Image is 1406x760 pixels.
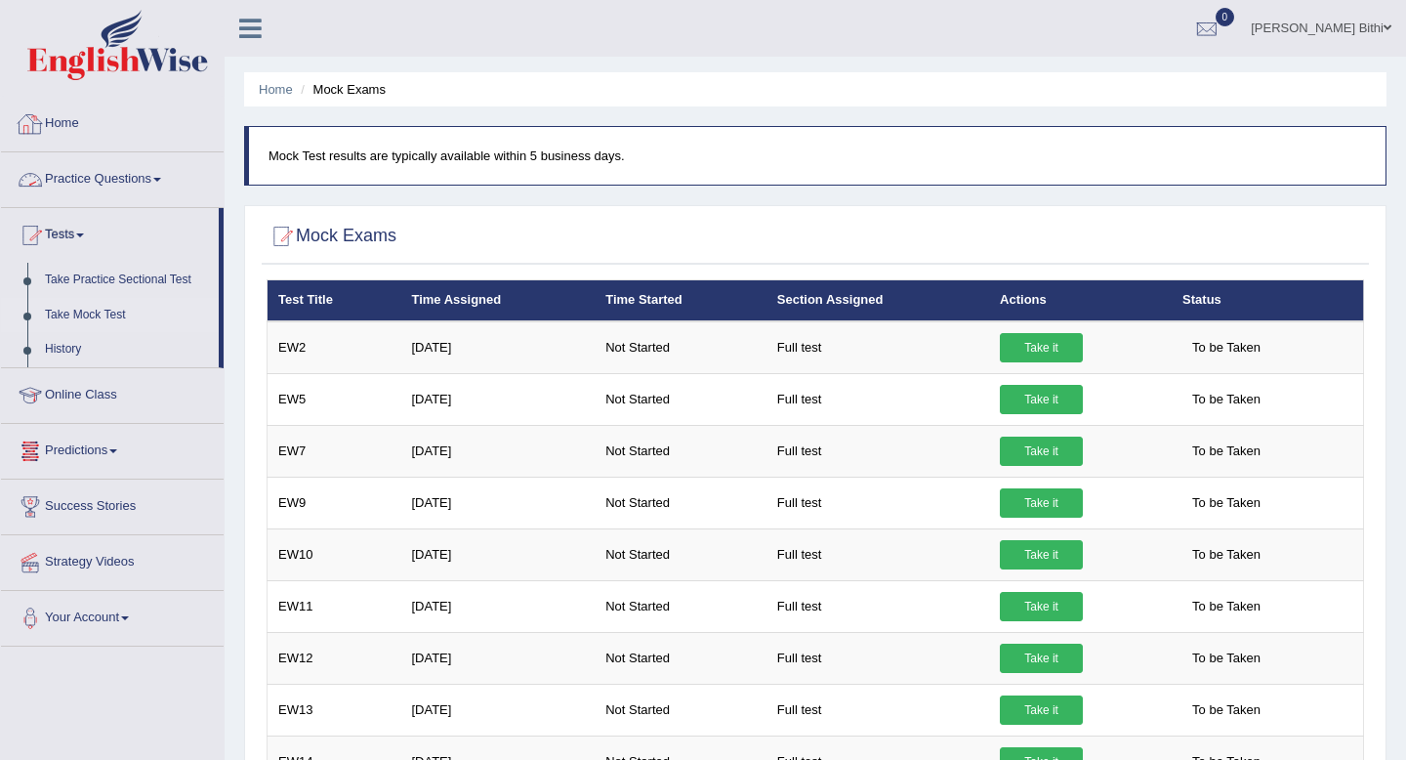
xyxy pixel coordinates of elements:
[1,535,224,584] a: Strategy Videos
[595,580,766,632] td: Not Started
[595,280,766,321] th: Time Started
[1,97,224,146] a: Home
[268,528,401,580] td: EW10
[400,684,595,736] td: [DATE]
[766,477,989,528] td: Full test
[269,147,1366,165] p: Mock Test results are typically available within 5 business days.
[268,632,401,684] td: EW12
[766,373,989,425] td: Full test
[400,580,595,632] td: [DATE]
[766,580,989,632] td: Full test
[400,280,595,321] th: Time Assigned
[36,263,219,298] a: Take Practice Sectional Test
[1182,644,1270,673] span: To be Taken
[400,528,595,580] td: [DATE]
[1182,385,1270,414] span: To be Taken
[766,632,989,684] td: Full test
[400,632,595,684] td: [DATE]
[296,80,386,99] li: Mock Exams
[595,321,766,374] td: Not Started
[766,280,989,321] th: Section Assigned
[1182,333,1270,362] span: To be Taken
[268,425,401,477] td: EW7
[1000,540,1083,570] a: Take it
[1000,437,1083,466] a: Take it
[400,373,595,425] td: [DATE]
[1,591,224,640] a: Your Account
[1000,696,1083,725] a: Take it
[1,480,224,528] a: Success Stories
[1,368,224,417] a: Online Class
[1182,540,1270,570] span: To be Taken
[595,684,766,736] td: Not Started
[595,373,766,425] td: Not Started
[259,82,293,97] a: Home
[1182,488,1270,518] span: To be Taken
[267,222,396,251] h2: Mock Exams
[1172,280,1363,321] th: Status
[1000,488,1083,518] a: Take it
[595,477,766,528] td: Not Started
[1,424,224,473] a: Predictions
[1000,592,1083,621] a: Take it
[595,632,766,684] td: Not Started
[595,425,766,477] td: Not Started
[595,528,766,580] td: Not Started
[268,373,401,425] td: EW5
[766,425,989,477] td: Full test
[268,477,401,528] td: EW9
[36,332,219,367] a: History
[400,477,595,528] td: [DATE]
[36,298,219,333] a: Take Mock Test
[1216,8,1235,26] span: 0
[400,425,595,477] td: [DATE]
[1000,644,1083,673] a: Take it
[400,321,595,374] td: [DATE]
[268,684,401,736] td: EW13
[268,580,401,632] td: EW11
[1,152,224,201] a: Practice Questions
[766,684,989,736] td: Full test
[1000,385,1083,414] a: Take it
[1182,696,1270,725] span: To be Taken
[1182,592,1270,621] span: To be Taken
[268,280,401,321] th: Test Title
[989,280,1172,321] th: Actions
[766,321,989,374] td: Full test
[1,208,219,257] a: Tests
[268,321,401,374] td: EW2
[766,528,989,580] td: Full test
[1000,333,1083,362] a: Take it
[1182,437,1270,466] span: To be Taken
